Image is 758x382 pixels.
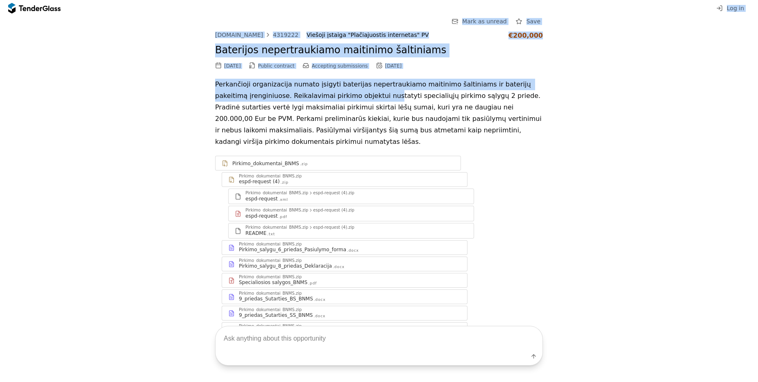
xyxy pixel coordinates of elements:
[314,297,326,302] div: .docx
[239,242,302,246] div: Pirkimo_dokumentai_BNMS.zip
[239,178,280,185] div: espd-request (4)
[385,63,402,69] div: [DATE]
[239,308,302,312] div: Pirkimo_dokumentai_BNMS.zip
[333,264,345,270] div: .docx
[714,3,747,14] button: Log in
[267,232,275,237] div: .txt
[306,32,500,39] div: Viešoji įstaiga "Plačiajuostis internetas" PV
[222,240,468,255] a: Pirkimo_dokumentai_BNMS.zipPirkimo_salygu_6_priedas_Pasiulymo_forma.docx
[313,208,354,212] div: espd-request (4).zip
[239,246,346,253] div: Pirkimo_salygu_6_priedas_Pasiulymo_forma
[232,160,299,167] div: Pirkimo_dokumentai_BNMS
[281,180,288,185] div: .zip
[228,223,474,239] a: Pirkimo_dokumentai_BNMS.zipespd-request (4).zipREADME.txt
[279,197,288,202] div: .xml
[239,174,302,178] div: Pirkimo_dokumentai_BNMS.zip
[239,263,332,269] div: Pirkimo_salygu_8_priedas_Deklaracija
[513,16,543,27] button: Save
[308,281,317,286] div: .pdf
[313,191,354,195] div: espd-request (4).zip
[215,43,543,57] h2: Baterijos nepertraukiamo maitinimo šaltiniams
[462,18,507,25] span: Mark as unread
[313,225,354,230] div: espd-request (4).zip
[222,172,468,187] a: Pirkimo_dokumentai_BNMS.zipespd-request (4).zip
[239,296,313,302] div: 9_priedas_Sutarties_BS_BNMS
[239,279,307,286] div: Specialiosios salygos_BNMS
[245,196,278,202] div: espd-request
[222,257,468,271] a: Pirkimo_dokumentai_BNMS.zipPirkimo_salygu_8_priedas_Deklaracija.docx
[279,214,287,220] div: .pdf
[449,16,509,27] button: Mark as unread
[228,206,474,221] a: Pirkimo_dokumentai_BNMS.zipespd-request (4).zipespd-request.pdf
[215,32,263,38] div: [DOMAIN_NAME]
[245,213,278,219] div: espd-request
[727,5,744,11] span: Log in
[245,191,308,195] div: Pirkimo_dokumentai_BNMS.zip
[215,32,298,38] a: [DOMAIN_NAME]4319222
[508,32,543,39] div: €200,000
[527,18,540,25] span: Save
[224,63,241,69] div: [DATE]
[228,189,474,204] a: Pirkimo_dokumentai_BNMS.zipespd-request (4).zipespd-request.xml
[347,248,359,253] div: .docx
[239,259,302,263] div: Pirkimo_dokumentai_BNMS.zip
[215,79,543,148] p: Perkančioji organizacija numato įsigyti baterijas nepertraukiamo maitinimo šaltiniams ir baterijų...
[258,63,295,69] span: Public contract
[239,291,302,296] div: Pirkimo_dokumentai_BNMS.zip
[239,275,302,279] div: Pirkimo_dokumentai_BNMS.zip
[245,230,266,236] div: README
[245,208,308,212] div: Pirkimo_dokumentai_BNMS.zip
[245,225,308,230] div: Pirkimo_dokumentai_BNMS.zip
[222,306,468,321] a: Pirkimo_dokumentai_BNMS.zip9_priedas_Sutarties_SS_BNMS.docx
[273,32,298,38] div: 4319222
[222,273,468,288] a: Pirkimo_dokumentai_BNMS.zipSpecialiosios salygos_BNMS.pdf
[312,63,368,69] span: Accepting submissions
[215,156,461,171] a: Pirkimo_dokumentai_BNMS.zip
[222,289,468,304] a: Pirkimo_dokumentai_BNMS.zip9_priedas_Sutarties_BS_BNMS.docx
[300,161,308,167] div: .zip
